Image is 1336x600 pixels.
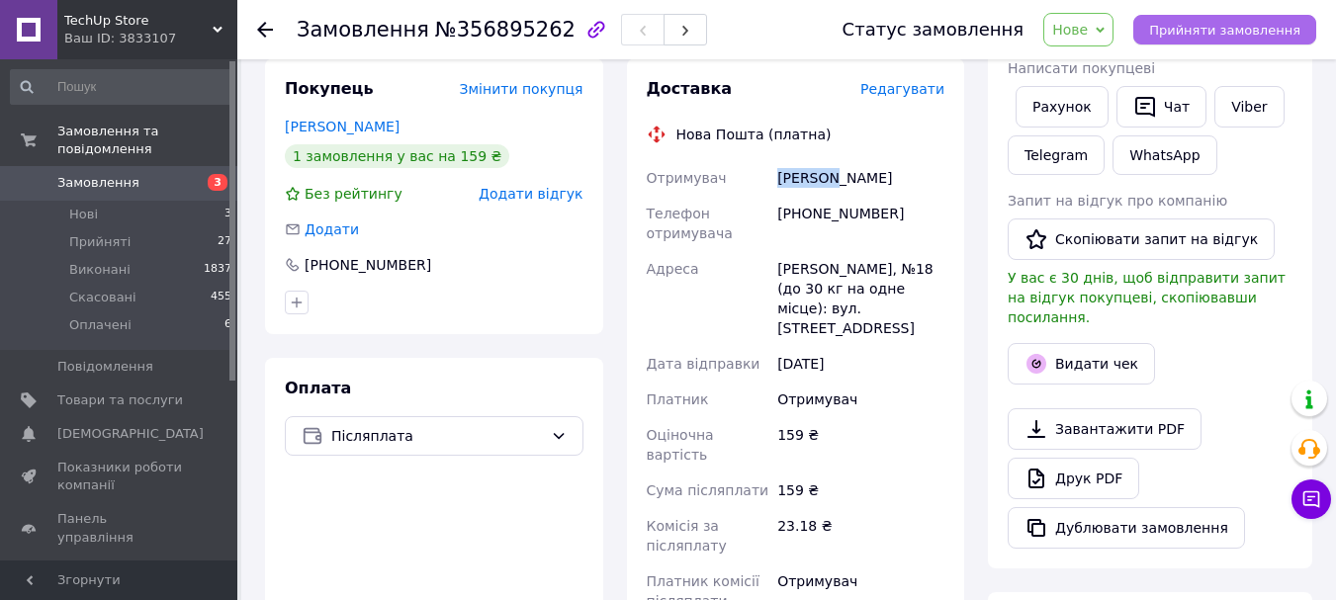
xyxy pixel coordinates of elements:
span: Оплата [285,379,351,397]
span: Доставка [647,79,733,98]
span: Комісія за післяплату [647,518,727,554]
div: Повернутися назад [257,20,273,40]
span: Замовлення [297,18,429,42]
div: [PERSON_NAME], №18 (до 30 кг на одне місце): вул. [STREET_ADDRESS] [773,251,948,346]
div: Отримувач [773,382,948,417]
button: Чат [1116,86,1206,128]
button: Рахунок [1016,86,1109,128]
span: 455 [211,289,231,306]
button: Видати чек [1008,343,1155,385]
span: Панель управління [57,510,183,546]
div: 1 замовлення у вас на 159 ₴ [285,144,509,168]
span: 27 [218,233,231,251]
span: Нові [69,206,98,223]
span: [DEMOGRAPHIC_DATA] [57,425,204,443]
span: Післяплата [331,425,543,447]
span: 3 [208,174,227,191]
span: Сума післяплати [647,482,769,498]
div: 159 ₴ [773,417,948,472]
div: 159 ₴ [773,472,948,508]
span: Отримувач [647,170,727,186]
button: Скопіювати запит на відгук [1008,218,1275,260]
div: Нова Пошта (платна) [671,125,837,144]
a: Завантажити PDF [1008,408,1202,450]
a: Друк PDF [1008,458,1139,499]
span: Оціночна вартість [647,427,714,463]
span: Додати відгук [479,186,582,202]
span: Написати покупцеві [1008,60,1155,76]
span: TechUp Store [64,12,213,30]
span: 3 [224,206,231,223]
span: 1837 [204,261,231,279]
span: Замовлення [57,174,139,192]
button: Прийняти замовлення [1133,15,1316,44]
span: Телефон отримувача [647,206,733,241]
span: Показники роботи компанії [57,459,183,494]
span: Покупець [285,79,374,98]
div: Статус замовлення [843,20,1024,40]
span: Виконані [69,261,131,279]
span: Без рейтингу [305,186,402,202]
span: Замовлення та повідомлення [57,123,237,158]
button: Чат з покупцем [1291,479,1331,519]
span: Товари та послуги [57,391,183,409]
button: Дублювати замовлення [1008,507,1245,549]
a: Telegram [1008,135,1105,175]
span: Дата відправки [647,356,760,372]
span: Змінити покупця [460,81,583,97]
div: [PHONE_NUMBER] [773,196,948,251]
input: Пошук [10,69,233,105]
span: Додати [305,221,359,237]
span: Оплачені [69,316,132,334]
span: Прийняті [69,233,131,251]
div: 23.18 ₴ [773,508,948,563]
span: Запит на відгук про компанію [1008,193,1227,209]
a: Viber [1214,86,1284,128]
span: Редагувати [860,81,944,97]
span: Прийняти замовлення [1149,23,1300,38]
div: [PHONE_NUMBER] [303,255,433,275]
div: [DATE] [773,346,948,382]
span: Нове [1052,22,1088,38]
a: WhatsApp [1113,135,1216,175]
span: Повідомлення [57,358,153,376]
span: Скасовані [69,289,136,306]
span: 6 [224,316,231,334]
span: Платник [647,391,709,407]
span: №356895262 [435,18,576,42]
div: [PERSON_NAME] [773,160,948,196]
span: Адреса [647,261,699,277]
span: У вас є 30 днів, щоб відправити запит на відгук покупцеві, скопіювавши посилання. [1008,270,1286,325]
div: Ваш ID: 3833107 [64,30,237,47]
a: [PERSON_NAME] [285,119,400,134]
